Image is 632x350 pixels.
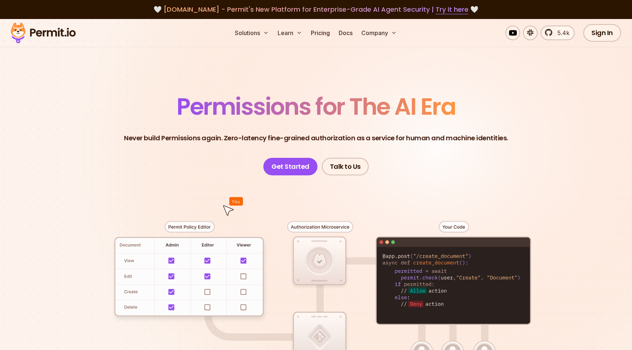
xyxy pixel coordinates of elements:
[163,5,469,14] span: [DOMAIN_NAME] - Permit's New Platform for Enterprise-Grade AI Agent Security |
[336,26,355,40] a: Docs
[263,158,317,175] a: Get Started
[124,133,508,143] p: Never build Permissions again. Zero-latency fine-grained authorization as a service for human and...
[358,26,400,40] button: Company
[553,28,569,37] span: 5.4k
[7,20,79,45] img: Permit logo
[322,158,369,175] a: Talk to Us
[583,24,621,42] a: Sign In
[541,26,575,40] a: 5.4k
[232,26,272,40] button: Solutions
[275,26,305,40] button: Learn
[436,5,469,14] a: Try it here
[18,4,614,15] div: 🤍 🤍
[177,90,455,123] span: Permissions for The AI Era
[308,26,333,40] a: Pricing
